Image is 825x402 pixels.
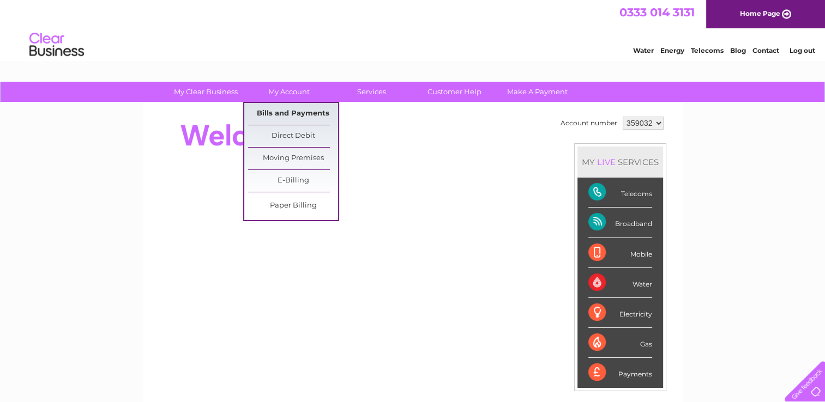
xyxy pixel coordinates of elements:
a: Moving Premises [248,148,338,169]
div: Clear Business is a trading name of Verastar Limited (registered in [GEOGRAPHIC_DATA] No. 3667643... [155,6,671,53]
a: Customer Help [410,82,499,102]
div: Telecoms [588,178,652,208]
div: LIVE [595,157,618,167]
a: My Account [244,82,334,102]
a: Make A Payment [492,82,582,102]
a: Bills and Payments [248,103,338,125]
a: My Clear Business [161,82,251,102]
a: 0333 014 3131 [619,5,695,19]
a: Paper Billing [248,195,338,217]
td: Account number [558,114,620,132]
div: Water [588,268,652,298]
a: Water [633,46,654,54]
a: E-Billing [248,170,338,192]
a: Energy [660,46,684,54]
div: Broadband [588,208,652,237]
div: Payments [588,358,652,387]
a: Services [327,82,417,102]
div: Electricity [588,298,652,328]
a: Telecoms [691,46,724,54]
a: Blog [730,46,746,54]
a: Log out [789,46,815,54]
div: MY SERVICES [577,147,663,178]
div: Mobile [588,238,652,268]
a: Contact [752,46,779,54]
img: logo.png [29,28,85,62]
a: Direct Debit [248,125,338,147]
div: Gas [588,328,652,358]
